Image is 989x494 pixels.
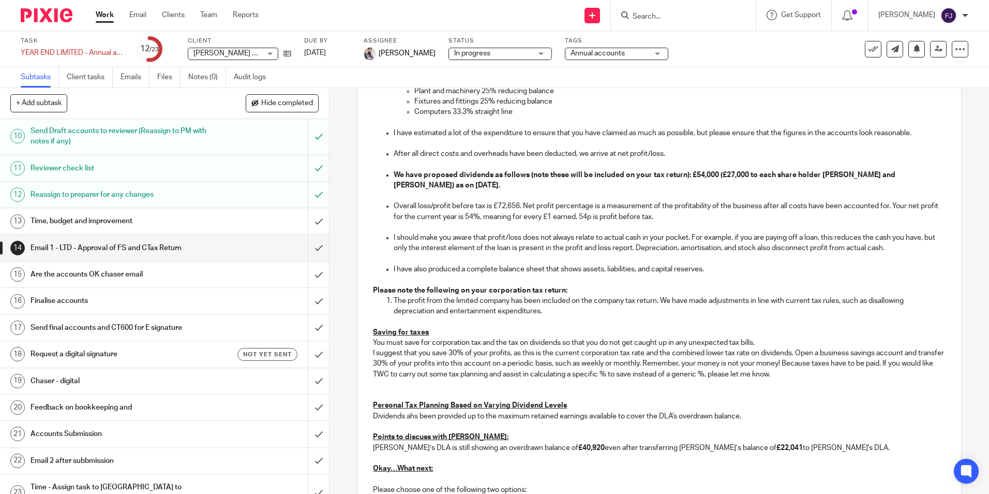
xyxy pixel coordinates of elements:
a: Audit logs [234,67,274,88]
input: Search [632,12,725,22]
strong: £40,920 [578,444,605,452]
span: Annual accounts [571,50,625,57]
p: I suggest that you save 30% of your profits, as this is the current corporation tax rate and the ... [373,348,945,380]
button: Hide completed [246,94,319,112]
div: 21 [10,427,25,441]
div: 18 [10,347,25,361]
div: 17 [10,321,25,335]
label: Client [188,37,291,45]
h1: Send final accounts and CT600 for E signature [31,320,208,336]
p: Plant and machinery 25% reducing balance [414,86,945,96]
label: Due by [304,37,351,45]
div: 12 [10,187,25,202]
u: Saving for taxes [373,329,429,336]
small: /23 [149,47,159,52]
div: 15 [10,267,25,282]
p: The profit from the limited company has been included on the company tax return. We have made adj... [394,296,945,317]
strong: We have proposed dividends as follows (note these will be included on your tax return): £54,000 (... [394,171,897,189]
label: Task [21,37,124,45]
p: Overall loss/profit before tax is £72,656. Net profit percentage is a measurement of the profitab... [394,201,945,222]
label: Assignee [364,37,436,45]
span: Get Support [781,11,821,19]
a: Files [157,67,181,88]
div: 19 [10,374,25,388]
div: 10 [10,129,25,143]
h1: Chaser - digital [31,373,208,389]
h1: Feedback on bookkeeping and [31,400,208,415]
u: Points to discuss with [PERSON_NAME]: [373,433,508,441]
h1: Reassign to preparer for any changes [31,187,208,202]
u: Personal Tax Planning Based on Varying Dividend Levels [373,402,567,409]
p: I have estimated a lot of the expenditure to ensure that you have claimed as much as possible, bu... [394,128,945,138]
div: 16 [10,294,25,309]
span: [PERSON_NAME] [379,48,436,59]
a: Client tasks [67,67,113,88]
a: Email [129,10,146,20]
span: [DATE] [304,49,326,56]
h1: Reviewer check list [31,161,208,176]
u: Okay…What next: [373,465,433,472]
p: I should make you aware that profit/loss does not always relate to actual cash in your pocket. Fo... [394,233,945,254]
p: Computers 33.3% straight line [414,107,945,117]
h1: Finalise accounts [31,293,208,309]
div: 22 [10,454,25,468]
p: Fixtures and fittings 25% reducing balance [414,96,945,107]
p: [PERSON_NAME] [878,10,935,20]
div: 14 [10,241,25,255]
a: Work [96,10,114,20]
a: Notes (0) [188,67,226,88]
div: 12 [140,43,159,55]
div: YEAR END LIMITED - Annual accounts and CT600 return (limited companies) [21,48,124,58]
img: svg%3E [940,7,957,24]
label: Status [448,37,552,45]
p: [PERSON_NAME]’s DLA is still showing an overdrawn balance of even after transferring [PERSON_NAME... [373,443,945,464]
span: [PERSON_NAME] Enterprise Ltd [193,50,298,57]
div: 11 [10,161,25,176]
a: Clients [162,10,185,20]
h1: Email 2 after subbmission [31,453,208,469]
h1: Request a digital signature [31,346,208,362]
p: I have also produced a complete balance sheet that shows assets, liabilities, and capital reserves. [394,264,945,274]
h1: Time, budget and improvement [31,213,208,229]
a: Reports [233,10,259,20]
label: Tags [565,37,668,45]
span: In progress [454,50,490,57]
strong: Please note the following on your corporation tax return: [373,287,567,294]
h1: Send Draft accounts to reviewer (Reassign to PM with notes if any) [31,123,208,150]
button: + Add subtask [10,94,67,112]
p: Dividends ahs been provided up to the maximum retained earnings available to cover the DLA's over... [373,411,945,422]
span: Not yet sent [243,350,292,359]
span: Hide completed [261,99,313,108]
strong: £22,041 [776,444,803,452]
img: Pixie%2002.jpg [364,48,376,60]
a: Emails [121,67,149,88]
h1: Are the accounts OK chaser email [31,267,208,282]
a: Subtasks [21,67,59,88]
h1: Email 1 - LTD - Approval of FS and CTax Return [31,240,208,256]
h1: Accounts Submission [31,426,208,442]
p: You must save for corporation tax and the tax on dividends so that you do not get caught up in an... [373,338,945,348]
div: 13 [10,214,25,229]
div: 20 [10,400,25,415]
p: After all direct costs and overheads have been deducted, we arrive at net profit/loss. [394,149,945,159]
img: Pixie [21,8,72,22]
a: Team [200,10,217,20]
